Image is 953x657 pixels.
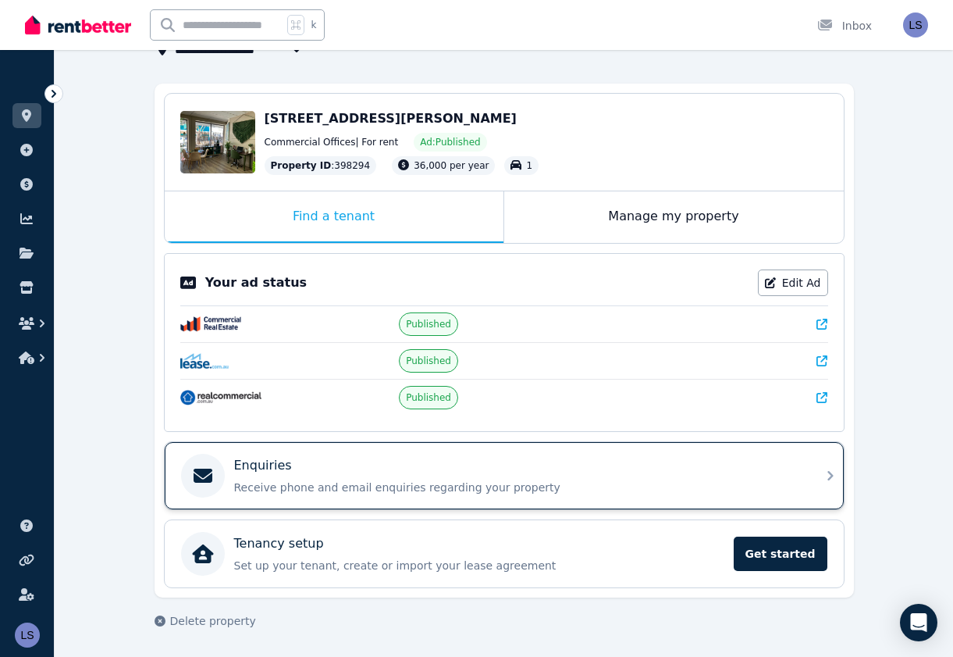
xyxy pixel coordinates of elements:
[758,270,828,296] a: Edit Ad
[25,13,131,37] img: RentBetter
[817,18,872,34] div: Inbox
[234,456,292,475] p: Enquiries
[165,442,844,509] a: EnquiriesReceive phone and email enquiries regarding your property
[526,160,532,171] span: 1
[903,12,928,37] img: Lena Schmiegel
[180,316,242,332] img: CommercialRealEstate.com.au
[406,318,451,330] span: Published
[406,391,451,404] span: Published
[900,604,937,641] div: Open Intercom Messenger
[165,520,844,587] a: Tenancy setupSet up your tenant, create or import your lease agreementGet started
[504,191,844,243] div: Manage my property
[311,19,316,31] span: k
[205,273,307,292] p: Your ad status
[15,623,40,648] img: Lena Schmiegel
[234,558,724,573] p: Set up your tenant, create or import your lease agreement
[155,613,256,629] button: Delete property
[180,353,229,369] img: Lease.com.au
[265,111,517,126] span: [STREET_ADDRESS][PERSON_NAME]
[265,156,377,175] div: : 398294
[170,613,256,629] span: Delete property
[420,136,480,148] span: Ad: Published
[234,480,799,495] p: Receive phone and email enquiries regarding your property
[180,390,261,405] img: RealCommercial.com.au
[271,159,332,172] span: Property ID
[406,355,451,367] span: Published
[165,191,503,243] div: Find a tenant
[414,160,489,171] span: 36,000 per year
[734,537,827,571] span: Get started
[265,136,399,148] span: Commercial Offices | For rent
[234,534,324,553] p: Tenancy setup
